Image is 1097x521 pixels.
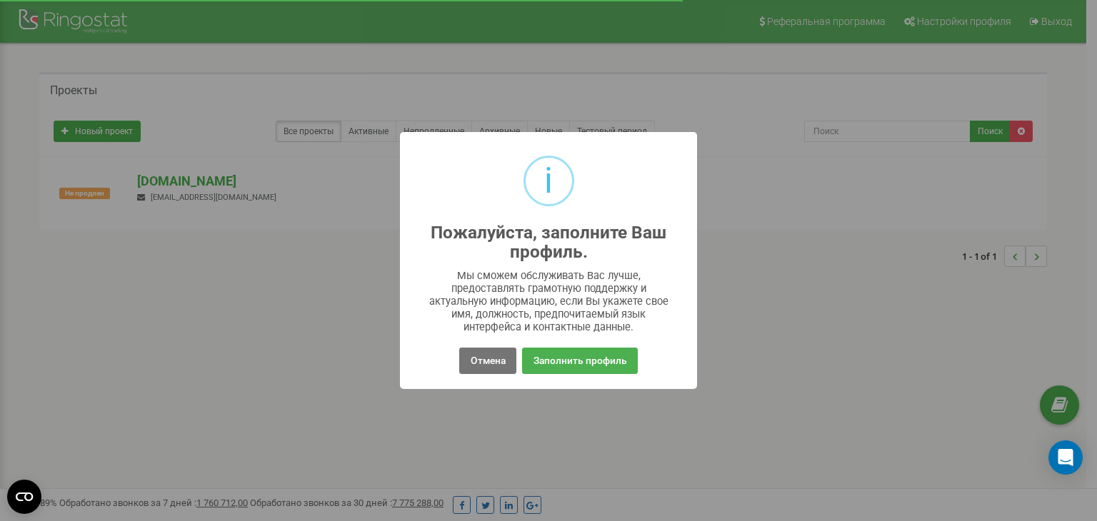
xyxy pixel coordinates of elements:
button: Open CMP widget [7,480,41,514]
h2: Пожалуйста, заполните Ваш профиль. [429,223,669,262]
div: Мы сможем обслуживать Вас лучше, предоставлять грамотную поддержку и актуальную информацию, если ... [429,269,669,333]
div: Open Intercom Messenger [1048,440,1083,475]
div: i [544,158,553,204]
button: Заполнить профиль [522,348,637,374]
button: Отмена [459,348,516,374]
